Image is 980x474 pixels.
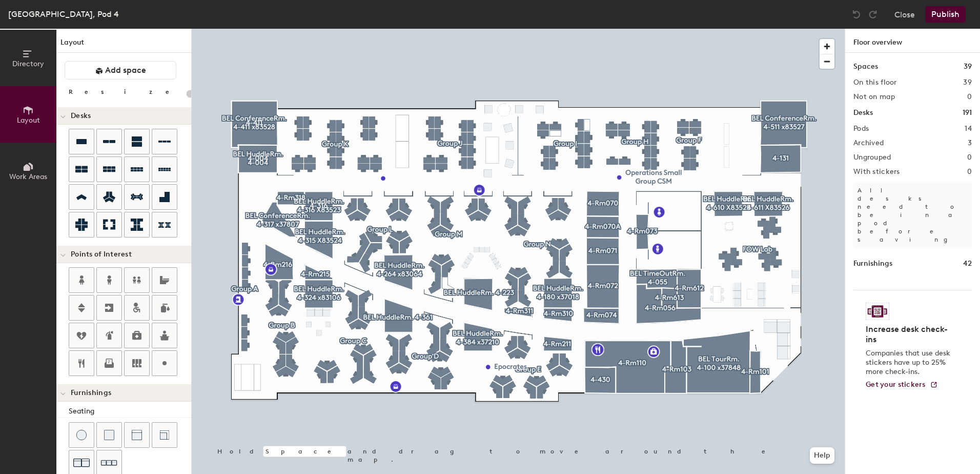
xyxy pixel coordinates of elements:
[967,93,972,101] h2: 0
[71,250,132,259] span: Points of Interest
[853,258,892,269] h1: Furnishings
[853,107,873,118] h1: Desks
[159,430,170,440] img: Couch (corner)
[71,389,111,397] span: Furnishings
[101,455,117,471] img: Couch (x3)
[853,78,897,87] h2: On this floor
[853,125,869,133] h2: Pods
[851,9,862,19] img: Undo
[132,430,142,440] img: Couch (middle)
[73,455,90,471] img: Couch (x2)
[853,168,900,176] h2: With stickers
[853,61,878,72] h1: Spaces
[965,125,972,133] h2: 14
[866,324,953,345] h4: Increase desk check-ins
[124,422,150,448] button: Couch (middle)
[810,447,834,464] button: Help
[76,430,87,440] img: Stool
[853,153,891,162] h2: Ungrouped
[967,153,972,162] h2: 0
[69,88,182,96] div: Resize
[69,406,191,417] div: Seating
[866,380,926,389] span: Get your stickers
[65,61,176,80] button: Add space
[866,303,889,320] img: Sticker logo
[152,422,177,448] button: Couch (corner)
[967,168,972,176] h2: 0
[866,381,938,389] a: Get your stickers
[963,258,972,269] h1: 42
[56,37,191,53] h1: Layout
[963,107,972,118] h1: 191
[853,139,884,147] h2: Archived
[894,6,915,23] button: Close
[104,430,114,440] img: Cushion
[868,9,878,19] img: Redo
[925,6,966,23] button: Publish
[968,139,972,147] h2: 3
[845,29,980,53] h1: Floor overview
[963,78,972,87] h2: 39
[853,93,895,101] h2: Not on map
[8,8,119,21] div: [GEOGRAPHIC_DATA], Pod 4
[866,349,953,377] p: Companies that use desk stickers have up to 25% more check-ins.
[96,422,122,448] button: Cushion
[71,112,91,120] span: Desks
[17,116,40,125] span: Layout
[853,182,972,248] p: All desks need to be in a pod before saving
[105,65,146,75] span: Add space
[9,172,47,181] span: Work Areas
[964,61,972,72] h1: 39
[69,422,94,448] button: Stool
[12,60,44,68] span: Directory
